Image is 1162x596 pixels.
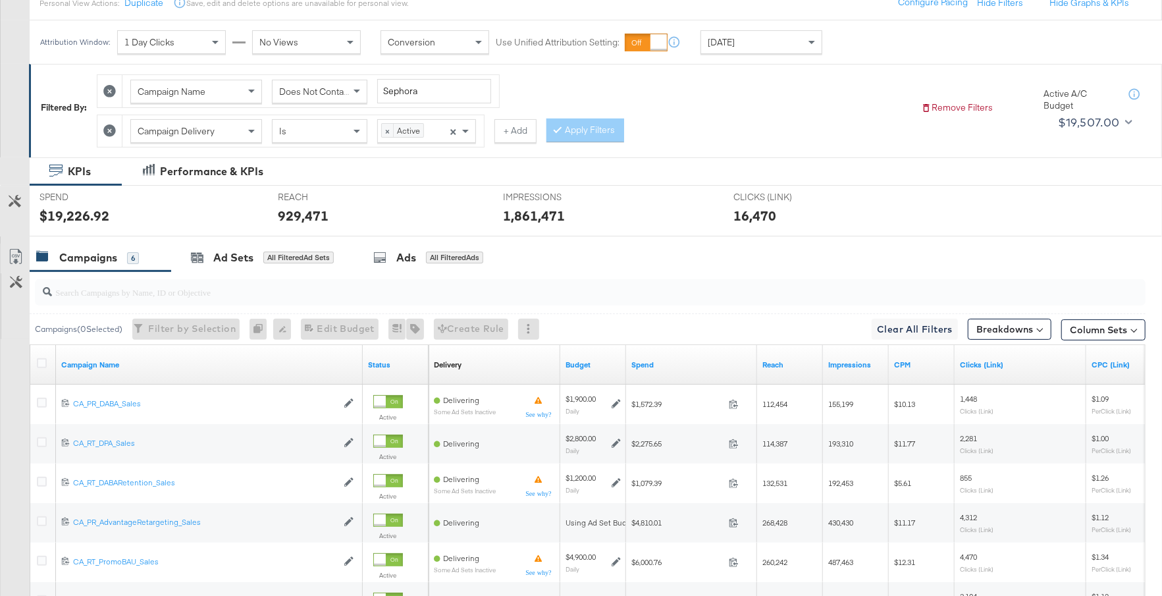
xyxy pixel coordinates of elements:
[373,492,403,501] label: Active
[960,512,977,522] span: 4,312
[394,124,423,137] span: Active
[566,407,579,415] sub: Daily
[894,478,911,488] span: $5.61
[40,206,109,225] div: $19,226.92
[960,473,972,483] span: 855
[566,360,621,370] a: The maximum amount you're willing to spend on your ads, on average each day or over the lifetime ...
[434,360,462,370] a: Reflects the ability of your Ad Campaign to achieve delivery based on ad states, schedule and bud...
[921,101,993,114] button: Remove Filters
[73,517,337,528] a: CA_PR_AdvantageRetargeting_Sales
[894,439,915,448] span: $11.77
[960,407,993,415] sub: Clicks (Link)
[138,86,205,97] span: Campaign Name
[278,191,377,203] span: REACH
[373,413,403,421] label: Active
[279,86,351,97] span: Does Not Contain
[762,439,787,448] span: 114,387
[73,477,337,489] a: CA_RT_DABARetention_Sales
[443,439,479,448] span: Delivering
[396,250,416,265] div: Ads
[68,164,91,179] div: KPIs
[960,486,993,494] sub: Clicks (Link)
[496,36,620,49] label: Use Unified Attribution Setting:
[828,399,853,409] span: 155,199
[762,557,787,567] span: 260,242
[450,124,457,136] span: ×
[443,518,479,528] span: Delivering
[631,399,724,409] span: $1,572.39
[434,487,496,495] sub: Some Ad Sets Inactive
[894,360,949,370] a: The average cost you've paid to have 1,000 impressions of your ad.
[73,477,337,488] div: CA_RT_DABARetention_Sales
[762,518,787,528] span: 268,428
[382,124,394,137] span: ×
[434,566,496,574] sub: Some Ad Sets Inactive
[566,518,639,528] div: Using Ad Set Budget
[894,518,915,528] span: $11.17
[631,478,724,488] span: $1,079.39
[708,36,735,48] span: [DATE]
[1053,112,1135,133] button: $19,507.00
[1092,394,1109,404] span: $1.09
[443,553,479,563] span: Delivering
[1058,113,1120,132] div: $19,507.00
[828,557,853,567] span: 487,463
[73,556,337,567] div: CA_RT_PromoBAU_Sales
[960,447,993,454] sub: Clicks (Link)
[960,433,977,443] span: 2,281
[40,191,138,203] span: SPEND
[960,526,993,533] sub: Clicks (Link)
[1092,433,1109,443] span: $1.00
[960,360,1081,370] a: The number of clicks on links appearing on your ad or Page that direct people to your sites off F...
[894,557,915,567] span: $12.31
[762,478,787,488] span: 132,531
[733,191,832,203] span: CLICKS (LINK)
[566,447,579,454] sub: Daily
[160,164,263,179] div: Performance & KPIs
[503,191,602,203] span: IMPRESSIONS
[373,571,403,580] label: Active
[631,360,752,370] a: The total amount spent to date.
[443,395,479,405] span: Delivering
[259,36,298,48] span: No Views
[1092,447,1131,454] sub: Per Click (Link)
[368,360,423,370] a: Shows the current state of your Ad Campaign.
[960,552,977,562] span: 4,470
[426,252,483,263] div: All Filtered Ads
[73,556,337,568] a: CA_RT_PromoBAU_Sales
[35,323,122,335] div: Campaigns ( 0 Selected)
[872,319,958,340] button: Clear All Filters
[1092,565,1131,573] sub: Per Click (Link)
[631,518,724,528] span: $4,810.01
[503,206,565,225] div: 1,861,471
[494,119,537,143] button: + Add
[213,250,253,265] div: Ad Sets
[448,120,459,142] span: Clear all
[373,452,403,461] label: Active
[1043,88,1116,112] div: Active A/C Budget
[828,518,853,528] span: 430,430
[52,274,1045,300] input: Search Campaigns by Name, ID or Objective
[1092,526,1131,533] sub: Per Click (Link)
[40,38,111,47] div: Attribution Window:
[566,565,579,573] sub: Daily
[566,433,596,444] div: $2,800.00
[73,398,337,410] a: CA_PR_DABA_Sales
[41,101,87,114] div: Filtered By:
[960,394,977,404] span: 1,448
[733,206,776,225] div: 16,470
[631,439,724,448] span: $2,275.65
[73,438,337,449] a: CA_RT_DPA_Sales
[388,36,435,48] span: Conversion
[894,399,915,409] span: $10.13
[279,125,286,137] span: Is
[1092,552,1109,562] span: $1.34
[1061,319,1146,340] button: Column Sets
[566,486,579,494] sub: Daily
[434,360,462,370] div: Delivery
[1092,512,1109,522] span: $1.12
[73,398,337,409] div: CA_PR_DABA_Sales
[1092,407,1131,415] sub: Per Click (Link)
